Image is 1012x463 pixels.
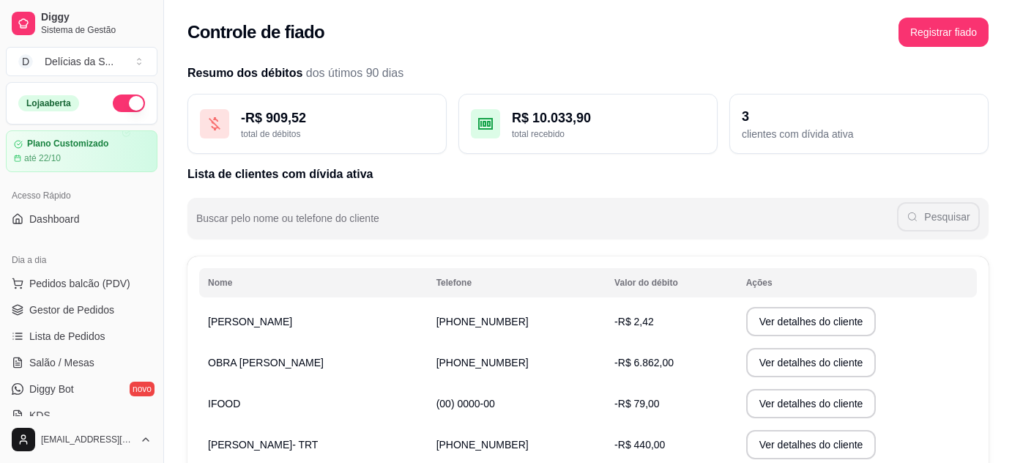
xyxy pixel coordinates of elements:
th: Telefone [428,268,606,297]
a: Lista de Pedidos [6,325,157,348]
span: Sistema de Gestão [41,24,152,36]
div: Delícias da S ... [45,54,114,69]
div: Acesso Rápido [6,184,157,207]
span: dos útimos 90 dias [306,67,403,79]
span: Dashboard [29,212,80,226]
a: Diggy Botnovo [6,377,157,401]
div: R$ 10.033,90 [512,108,705,128]
span: KDS [29,408,51,423]
span: [PHONE_NUMBER] [436,439,529,451]
div: Loja aberta [18,95,79,111]
span: -R$ 79,00 [614,398,659,410]
span: Gestor de Pedidos [29,303,114,317]
div: 3 [742,106,976,127]
button: Select a team [6,47,157,76]
div: - R$ 909,52 [241,108,434,128]
span: [EMAIL_ADDRESS][DOMAIN_NAME] [41,434,134,445]
a: Dashboard [6,207,157,231]
span: [PERSON_NAME] [208,316,292,327]
span: [PERSON_NAME]- TRT [208,439,318,451]
input: Buscar pelo nome ou telefone do cliente [196,217,897,231]
a: Plano Customizadoaté 22/10 [6,130,157,172]
span: Diggy [41,11,152,24]
span: Lista de Pedidos [29,329,105,344]
div: clientes com dívida ativa [742,127,976,141]
span: Salão / Mesas [29,355,94,370]
span: -R$ 440,00 [614,439,665,451]
button: Ver detalhes do cliente [746,389,877,418]
button: Alterar Status [113,95,145,112]
span: OBRA [PERSON_NAME] [208,357,324,368]
span: Diggy Bot [29,382,74,396]
article: até 22/10 [24,152,61,164]
span: [PHONE_NUMBER] [436,357,529,368]
span: (00) 0000-00 [436,398,495,410]
a: Gestor de Pedidos [6,298,157,322]
h2: Resumo dos débitos [187,64,989,82]
th: Valor do débito [606,268,737,297]
article: Plano Customizado [27,138,108,149]
a: Salão / Mesas [6,351,157,374]
span: [PHONE_NUMBER] [436,316,529,327]
span: Pedidos balcão (PDV) [29,276,130,291]
th: Nome [199,268,428,297]
span: D [18,54,33,69]
a: DiggySistema de Gestão [6,6,157,41]
h2: Controle de fiado [187,21,324,44]
div: total recebido [512,128,705,140]
button: Ver detalhes do cliente [746,307,877,336]
th: Ações [737,268,977,297]
button: Pedidos balcão (PDV) [6,272,157,295]
button: Registrar fiado [898,18,989,47]
div: Dia a dia [6,248,157,272]
a: KDS [6,404,157,427]
button: Ver detalhes do cliente [746,430,877,459]
div: total de débitos [241,128,434,140]
button: [EMAIL_ADDRESS][DOMAIN_NAME] [6,422,157,457]
button: Ver detalhes do cliente [746,348,877,377]
span: -R$ 2,42 [614,316,654,327]
span: -R$ 6.862,00 [614,357,674,368]
span: IFOOD [208,398,240,410]
h2: Lista de clientes com dívida ativa [187,166,989,183]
